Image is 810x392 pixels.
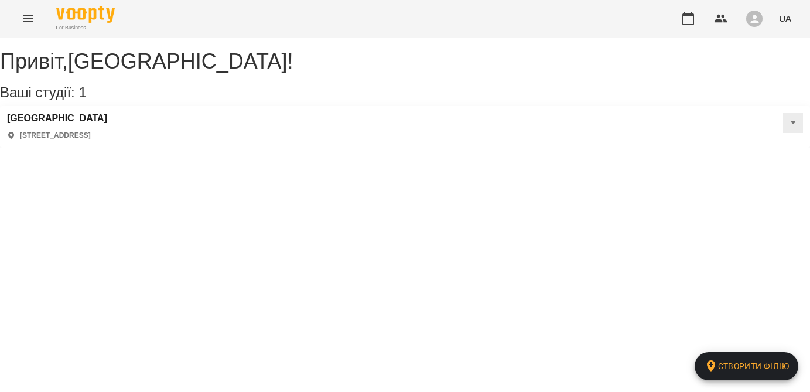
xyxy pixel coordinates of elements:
a: [GEOGRAPHIC_DATA] [7,113,107,124]
button: UA [774,8,796,29]
button: Menu [14,5,42,33]
p: [STREET_ADDRESS] [20,131,91,141]
span: For Business [56,24,115,32]
span: UA [779,12,791,25]
span: 1 [78,84,86,100]
img: Voopty Logo [56,6,115,23]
